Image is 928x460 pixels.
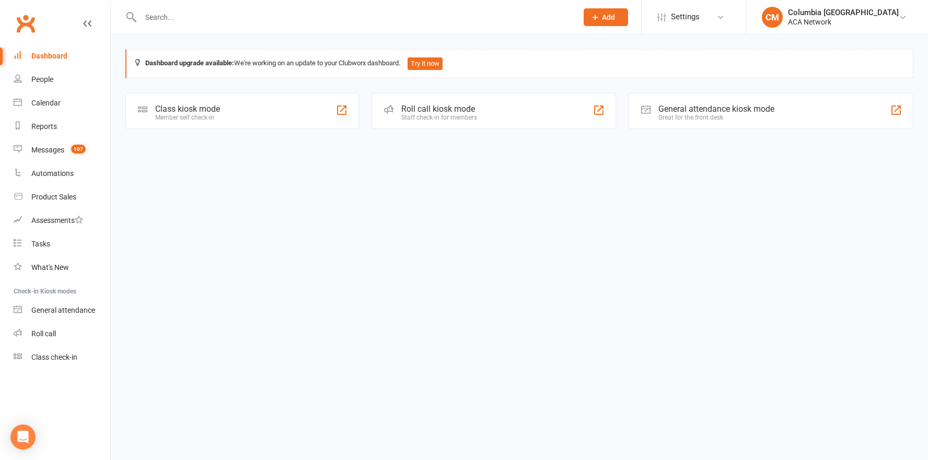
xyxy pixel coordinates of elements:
[10,424,36,450] div: Open Intercom Messenger
[14,209,110,232] a: Assessments
[137,10,570,25] input: Search...
[31,329,56,338] div: Roll call
[31,353,77,361] div: Class check-in
[788,8,899,17] div: Columbia [GEOGRAPHIC_DATA]
[658,104,774,114] div: General attendance kiosk mode
[14,162,110,185] a: Automations
[602,13,615,21] span: Add
[14,299,110,322] a: General attendance kiosk mode
[31,216,83,225] div: Assessments
[31,146,64,154] div: Messages
[14,91,110,115] a: Calendar
[14,44,110,68] a: Dashboard
[14,322,110,346] a: Roll call
[788,17,899,27] div: ACA Network
[31,52,67,60] div: Dashboard
[14,68,110,91] a: People
[14,138,110,162] a: Messages 107
[14,346,110,369] a: Class kiosk mode
[762,7,783,28] div: CM
[401,104,477,114] div: Roll call kiosk mode
[31,99,61,107] div: Calendar
[408,57,443,70] button: Try it now
[658,114,774,121] div: Great for the front desk
[584,8,628,26] button: Add
[31,306,95,314] div: General attendance
[14,256,110,279] a: What's New
[13,10,39,37] a: Clubworx
[31,240,50,248] div: Tasks
[155,114,220,121] div: Member self check-in
[401,114,477,121] div: Staff check-in for members
[71,145,86,154] span: 107
[14,232,110,256] a: Tasks
[14,185,110,209] a: Product Sales
[31,193,76,201] div: Product Sales
[145,59,234,67] strong: Dashboard upgrade available:
[155,104,220,114] div: Class kiosk mode
[31,122,57,131] div: Reports
[31,263,69,272] div: What's New
[31,75,53,84] div: People
[31,169,74,178] div: Automations
[671,5,700,29] span: Settings
[14,115,110,138] a: Reports
[125,49,913,78] div: We're working on an update to your Clubworx dashboard.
